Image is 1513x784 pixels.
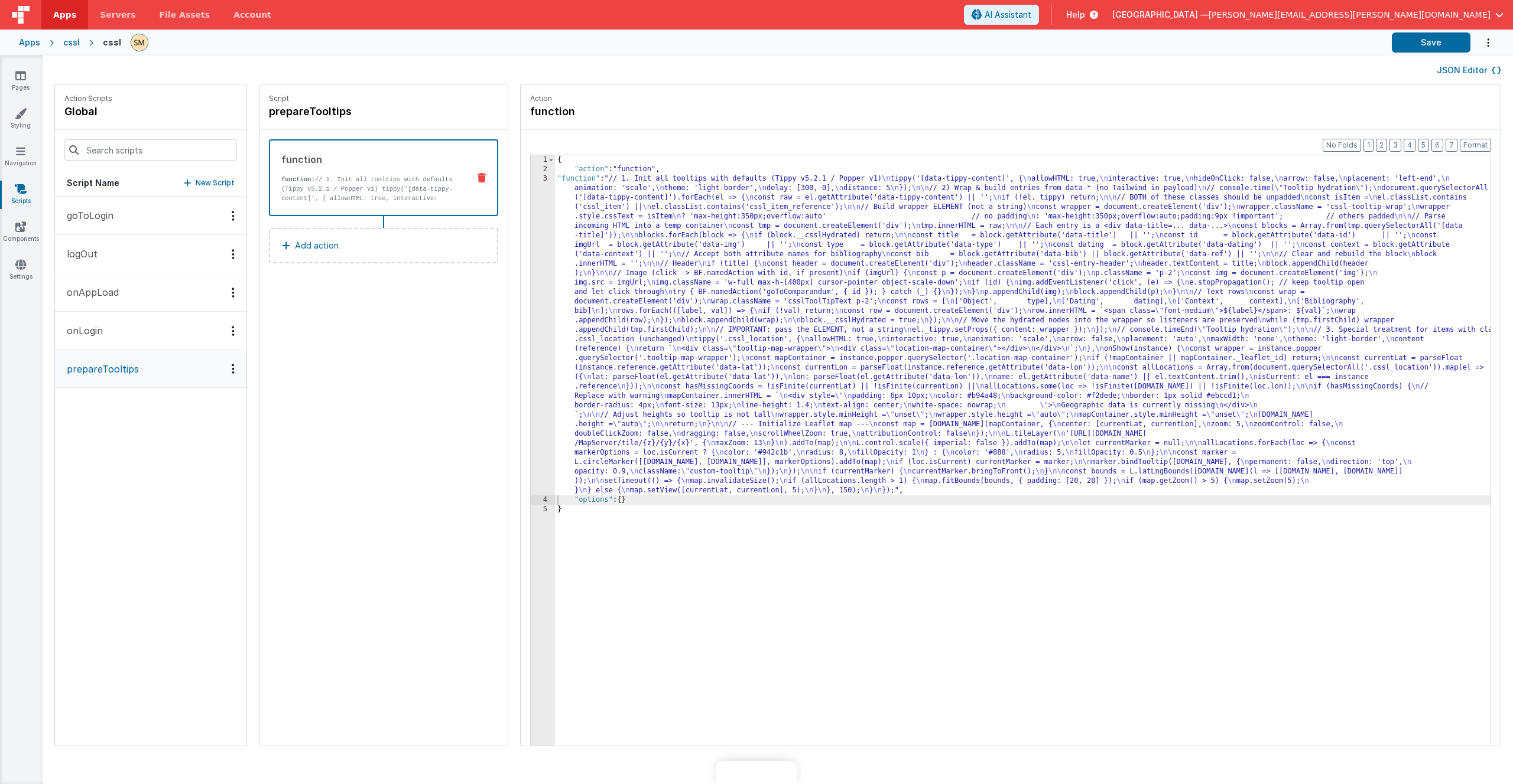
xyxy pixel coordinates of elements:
[1470,31,1494,55] button: Options
[60,285,119,299] p: onAppLoad
[196,177,235,189] p: New Script
[530,94,1491,103] p: Action
[1460,139,1491,152] button: Format
[67,177,119,189] h5: Script Name
[225,288,242,298] div: Options
[281,176,315,183] strong: function:
[531,174,555,495] div: 3
[1389,139,1401,152] button: 3
[1112,9,1504,21] button: [GEOGRAPHIC_DATA] — [PERSON_NAME][EMAIL_ADDRESS][PERSON_NAME][DOMAIN_NAME]
[1323,139,1361,152] button: No Folds
[55,350,246,388] button: prepareTooltips
[64,139,237,161] input: Search scripts
[269,228,498,263] button: Add action
[160,9,210,21] span: File Assets
[1209,9,1491,21] span: [PERSON_NAME][EMAIL_ADDRESS][PERSON_NAME][DOMAIN_NAME]
[1392,32,1470,53] button: Save
[60,362,139,376] p: prepareTooltips
[531,505,555,514] div: 5
[225,326,242,336] div: Options
[103,37,121,48] div: cssl
[60,247,98,261] p: logOut
[55,197,246,235] button: goToLogin
[531,495,555,505] div: 4
[269,103,446,120] h4: prepareTooltips
[1431,139,1443,152] button: 6
[964,5,1039,25] button: AI Assistant
[1437,64,1501,76] button: JSON Editor
[530,103,707,120] h4: function
[60,208,113,223] p: goToLogin
[269,94,498,103] p: Script
[531,165,555,174] div: 2
[60,324,103,338] p: onLogin
[225,364,242,374] div: Options
[131,34,148,51] img: e9616e60dfe10b317d64a5e98ec8e357
[1066,9,1085,21] span: Help
[1376,139,1387,152] button: 2
[985,9,1031,21] span: AI Assistant
[63,37,80,48] div: cssl
[64,94,112,103] p: Action Scripts
[295,239,339,253] p: Add action
[281,152,459,166] div: function
[64,103,112,120] h4: global
[225,249,242,259] div: Options
[1418,139,1429,152] button: 5
[184,177,235,189] button: New Script
[55,312,246,350] button: onLogin
[1363,139,1374,152] button: 1
[100,9,135,21] span: Servers
[281,175,459,241] p: // 1. Init all tooltips with defaults (Tippy v5.2.1 / Popper v1) tippy('[data-tippy-content]', { ...
[53,9,76,21] span: Apps
[531,155,555,165] div: 1
[55,273,246,312] button: onAppLoad
[55,235,246,273] button: logOut
[1446,139,1457,152] button: 7
[19,37,40,48] div: Apps
[1112,9,1209,21] span: [GEOGRAPHIC_DATA] —
[225,211,242,221] div: Options
[1404,139,1415,152] button: 4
